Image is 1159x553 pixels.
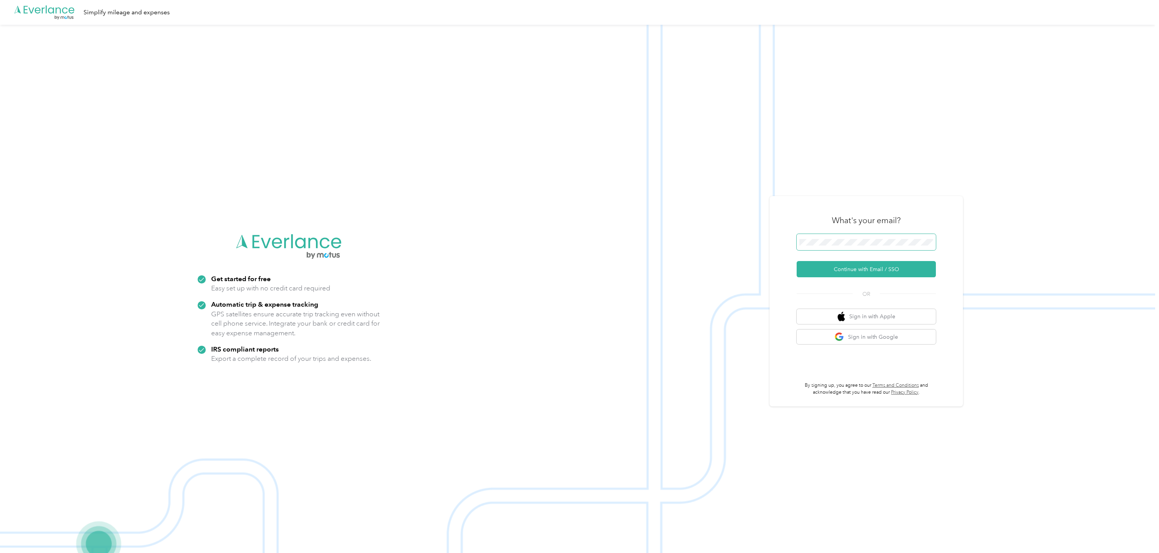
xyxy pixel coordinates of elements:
[835,332,844,342] img: google logo
[832,215,901,226] h3: What's your email?
[797,329,936,345] button: google logoSign in with Google
[211,345,279,353] strong: IRS compliant reports
[211,283,330,293] p: Easy set up with no credit card required
[84,8,170,17] div: Simplify mileage and expenses
[211,309,380,338] p: GPS satellites ensure accurate trip tracking even without cell phone service. Integrate your bank...
[797,382,936,396] p: By signing up, you agree to our and acknowledge that you have read our .
[891,389,918,395] a: Privacy Policy
[797,261,936,277] button: Continue with Email / SSO
[211,300,318,308] strong: Automatic trip & expense tracking
[838,312,845,321] img: apple logo
[872,382,919,388] a: Terms and Conditions
[797,309,936,324] button: apple logoSign in with Apple
[211,354,371,364] p: Export a complete record of your trips and expenses.
[211,275,271,283] strong: Get started for free
[853,290,880,298] span: OR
